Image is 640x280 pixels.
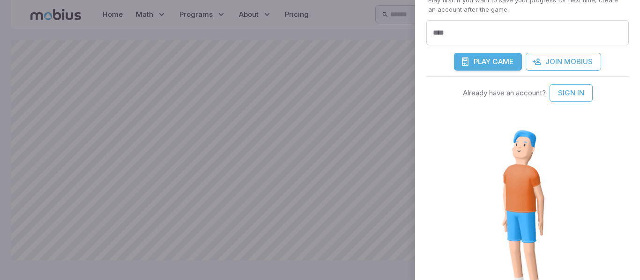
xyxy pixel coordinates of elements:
button: PlayGame [454,53,522,71]
a: Sign In [550,84,593,102]
span: Play [474,57,491,67]
span: Game [492,57,513,67]
a: Join Mobius [526,53,601,71]
p: Already have an account? [463,88,546,98]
